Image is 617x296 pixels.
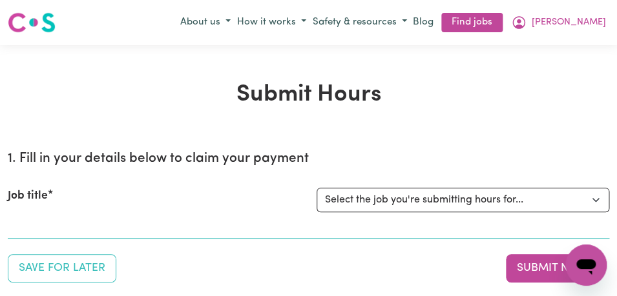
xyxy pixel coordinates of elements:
button: Submit your job report [506,254,599,282]
img: Careseekers logo [8,11,56,34]
a: Blog [410,13,436,33]
button: How it works [234,12,309,34]
button: Save your job report [8,254,116,282]
h2: 1. Fill in your details below to claim your payment [8,151,609,167]
iframe: Button to launch messaging window [565,244,607,286]
a: Find jobs [441,13,503,33]
button: About us [177,12,234,34]
button: My Account [508,12,609,34]
h1: Submit Hours [8,81,609,110]
span: [PERSON_NAME] [532,15,606,30]
button: Safety & resources [309,12,410,34]
a: Careseekers logo [8,8,56,37]
label: Job title [8,188,48,204]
